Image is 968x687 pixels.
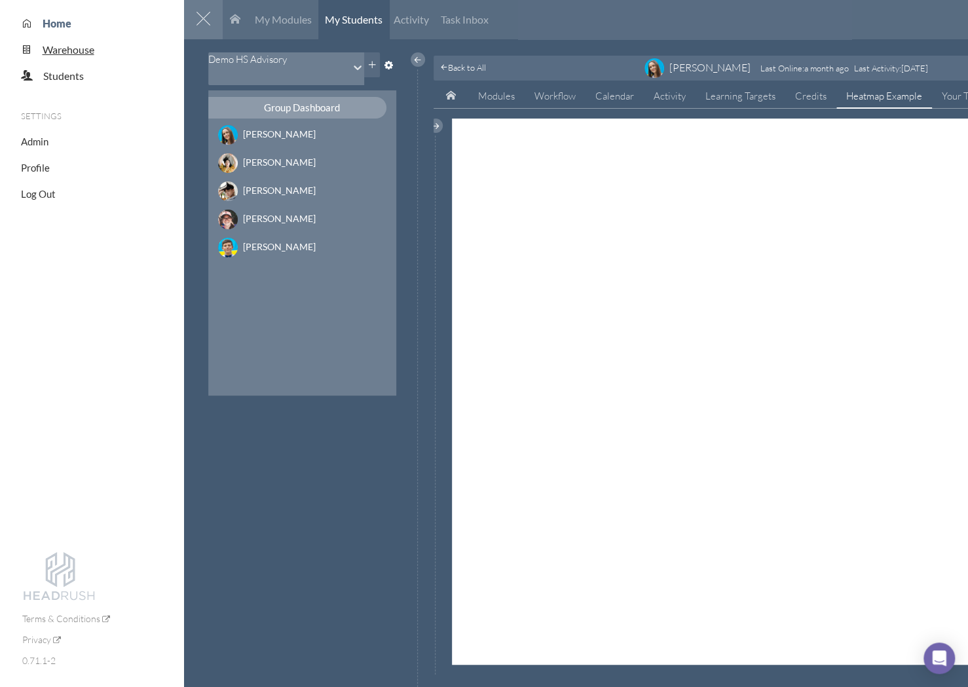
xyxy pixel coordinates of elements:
a: Privacy [22,634,61,645]
div: Group Dashboard [208,97,386,119]
a: Back to All [440,61,486,75]
img: image [218,238,238,257]
div: [PERSON_NAME] [243,212,366,225]
div: [PERSON_NAME] [669,61,751,75]
a: Group Dashboard [208,97,396,119]
a: Log Out [21,188,56,200]
img: image [218,153,238,173]
img: image [218,210,238,229]
div: [PERSON_NAME] [243,127,366,141]
span: Settings [21,111,62,121]
div: Open Intercom Messenger [923,642,955,674]
a: [PERSON_NAME] [208,152,396,174]
div: [PERSON_NAME] [243,155,366,169]
a: Modules [468,84,525,109]
a: [PERSON_NAME] [208,208,396,230]
span: My Students [325,13,382,26]
img: image [218,181,238,201]
span: Back to All [448,62,486,73]
a: Learning Targets [696,84,785,109]
a: Profile [21,162,50,174]
span: Last Online [760,63,802,73]
a: Activity [644,84,696,109]
a: Credits [785,84,836,109]
span: Students [43,69,84,82]
span: Task Inbox [441,13,489,26]
span: Warehouse [43,43,94,56]
span: Activity [654,90,686,102]
a: Warehouse [32,43,94,56]
span: Activity [394,13,429,26]
span: 0.71.1-2 [22,655,56,666]
div: [PERSON_NAME] [243,240,366,253]
div: : [DATE] [854,64,928,73]
a: [PERSON_NAME] [208,124,396,145]
span: Learning Targets [705,90,775,102]
a: [PERSON_NAME] [208,236,396,258]
span: Last Activity [854,63,899,73]
a: Admin [21,136,48,147]
span: Home [43,17,71,29]
a: Terms & Conditions [22,613,110,624]
a: [PERSON_NAME] [208,180,396,202]
a: Heatmap Example [836,84,932,109]
img: image [218,125,238,145]
a: Home [32,17,71,29]
a: Workflow [525,84,586,109]
span: Modules [478,90,515,102]
span: Calendar [595,90,634,102]
img: image [644,58,664,78]
span: Workflow [534,90,576,102]
div: : a month ago [760,64,854,73]
a: Calendar [586,84,644,109]
div: Demo HS Advisory [208,52,287,66]
a: Students [33,69,84,82]
div: [PERSON_NAME] [243,183,366,197]
span: My Modules [255,13,312,26]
